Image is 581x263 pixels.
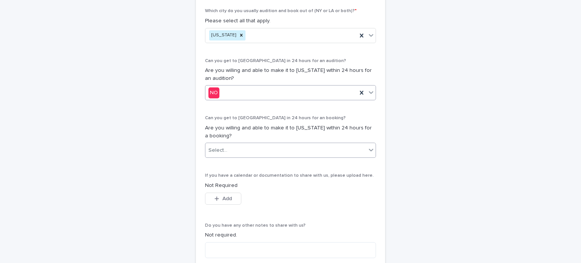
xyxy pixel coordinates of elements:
p: Are you willing and able to make it to [US_STATE] within 24 hours for a booking? [205,124,376,140]
span: Which city do you usually audition and book out of (NY or LA or both)? [205,9,357,13]
span: If you have a calendar or documentation to share with us, please upload here. [205,173,374,178]
p: Are you willing and able to make it to [US_STATE] within 24 hours for an audition? [205,67,376,82]
p: Not Required [205,182,376,190]
div: [US_STATE] [209,30,237,40]
span: Can you get to [GEOGRAPHIC_DATA] in 24 hours for an audition? [205,59,346,63]
span: Add [222,196,232,201]
p: Not required. [205,231,376,239]
div: NO [208,87,219,98]
span: Do you have any other notes to share with us? [205,223,306,228]
p: Please select all that apply. [205,17,376,25]
button: Add [205,193,241,205]
div: Select... [208,146,227,154]
span: Can you get to [GEOGRAPHIC_DATA] in 24 hours for an booking? [205,116,346,120]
